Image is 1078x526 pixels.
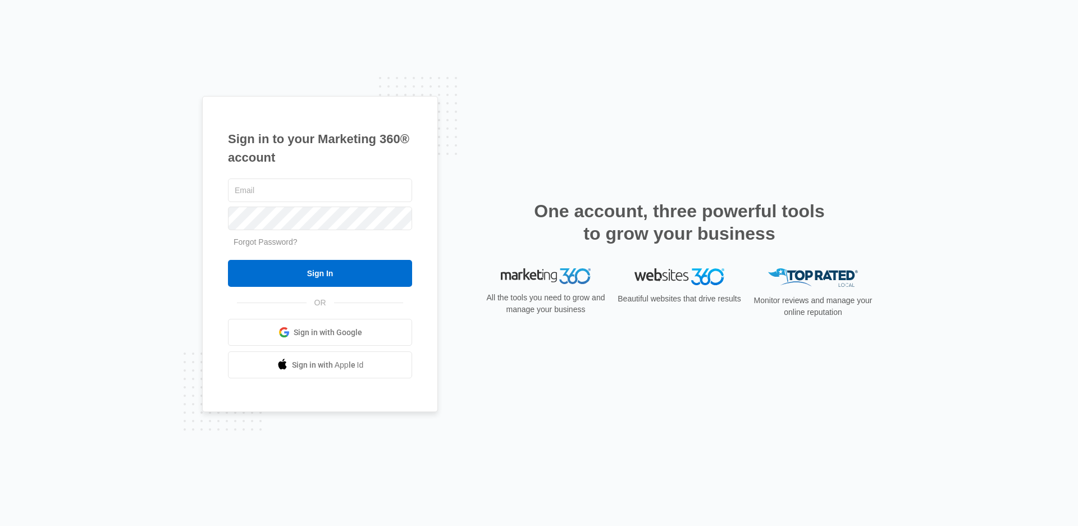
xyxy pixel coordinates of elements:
[634,268,724,285] img: Websites 360
[307,297,334,309] span: OR
[483,292,609,315] p: All the tools you need to grow and manage your business
[750,295,876,318] p: Monitor reviews and manage your online reputation
[228,130,412,167] h1: Sign in to your Marketing 360® account
[768,268,858,287] img: Top Rated Local
[531,200,828,245] h2: One account, three powerful tools to grow your business
[228,351,412,378] a: Sign in with Apple Id
[294,327,362,339] span: Sign in with Google
[228,179,412,202] input: Email
[501,268,591,284] img: Marketing 360
[292,359,364,371] span: Sign in with Apple Id
[234,237,298,246] a: Forgot Password?
[228,260,412,287] input: Sign In
[228,319,412,346] a: Sign in with Google
[616,293,742,305] p: Beautiful websites that drive results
